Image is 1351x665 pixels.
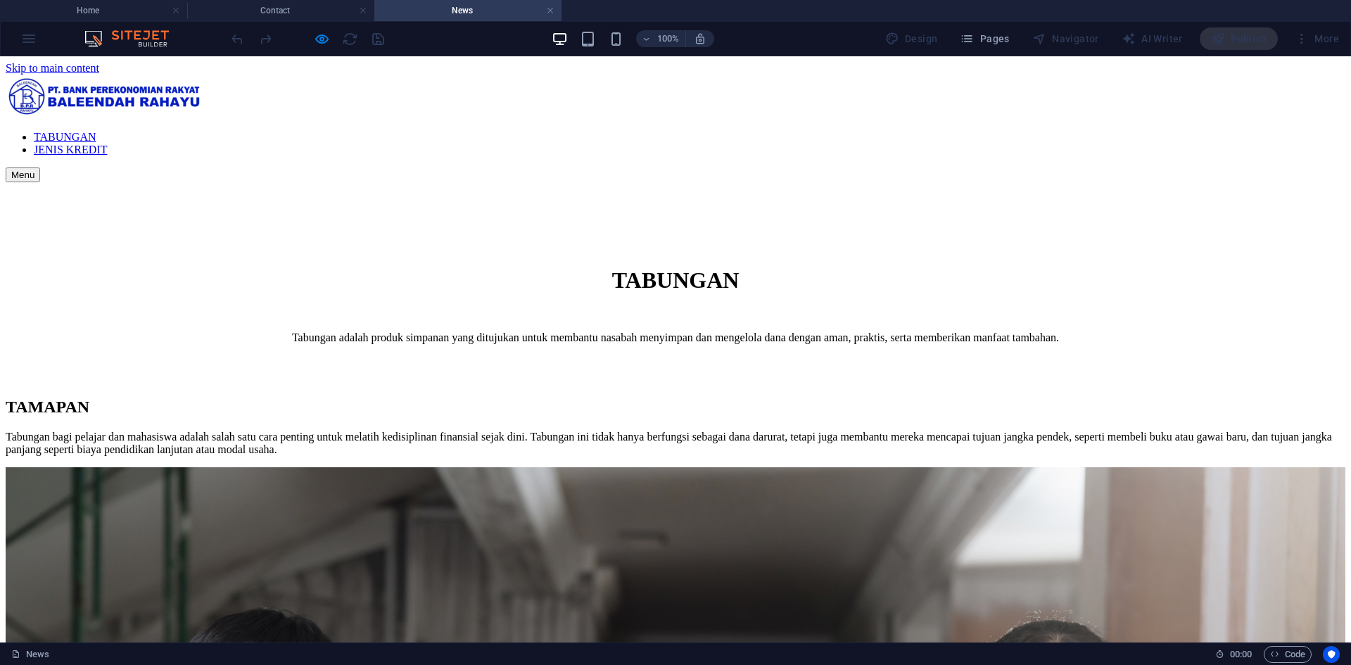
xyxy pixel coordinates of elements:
button: Usercentrics [1323,646,1340,663]
i: On resize automatically adjust zoom level to fit chosen device. [694,32,706,45]
span: Code [1270,646,1305,663]
div: Design (Ctrl+Alt+Y) [880,27,944,50]
a: Click to cancel selection. Double-click to open Pages [11,646,49,663]
h6: Session time [1215,646,1252,663]
img: Editor Logo [81,30,186,47]
span: Pages [960,32,1009,46]
h4: Contact [187,3,374,18]
button: Code [1264,646,1312,663]
span: : [1240,649,1242,659]
h4: News [374,3,562,18]
h6: 100% [657,30,680,47]
button: 100% [636,30,686,47]
button: Pages [954,27,1015,50]
a: Skip to main content [6,6,99,18]
button: Click here to leave preview mode and continue editing [313,30,330,47]
span: 00 00 [1230,646,1252,663]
